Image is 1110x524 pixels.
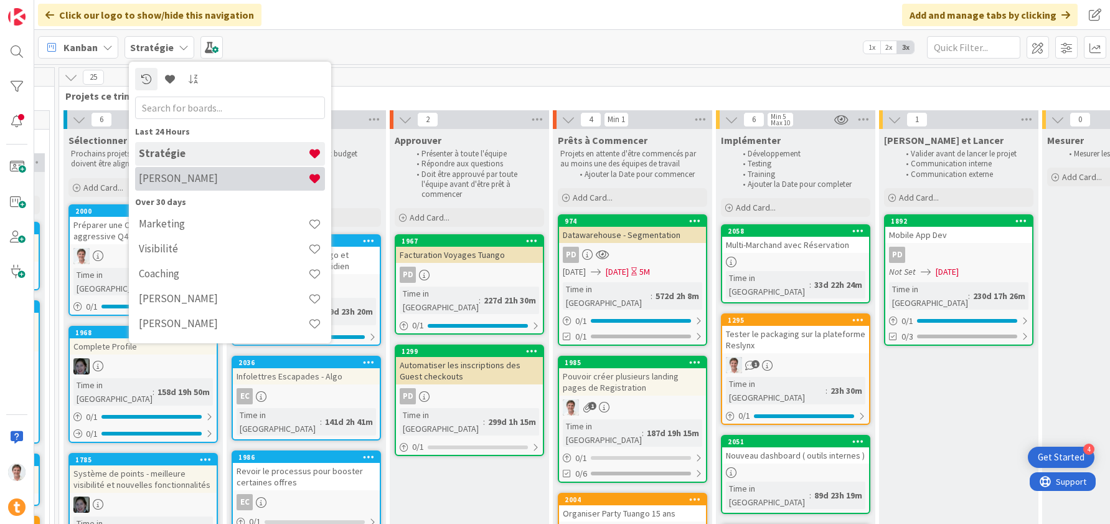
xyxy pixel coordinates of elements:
[70,358,217,374] div: AA
[139,147,308,160] h4: Stratégie
[726,377,825,404] div: Time in [GEOGRAPHIC_DATA]
[83,70,104,85] span: 25
[644,426,702,440] div: 187d 19h 15m
[899,192,939,203] span: Add Card...
[320,415,322,429] span: :
[68,326,218,443] a: 1968Complete ProfileAATime in [GEOGRAPHIC_DATA]:158d 19h 50m0/10/1
[575,467,587,480] span: 0/6
[573,192,613,203] span: Add Card...
[139,317,308,330] h4: [PERSON_NAME]
[771,120,790,126] div: Max 10
[751,360,760,368] span: 1
[743,112,764,127] span: 6
[558,214,707,346] a: 974Datawarehouse - SegmentationPD[DATE][DATE]5MTime in [GEOGRAPHIC_DATA]:572d 2h 8m0/10/1
[1070,112,1091,127] span: 0
[26,2,57,17] span: Support
[563,399,579,416] img: JG
[573,169,705,179] li: Ajouter la Date pour commencer
[38,4,261,26] div: Click our logo to show/hide this navigation
[237,388,253,404] div: EC
[827,384,865,398] div: 23h 30m
[927,36,1020,59] input: Quick Filter...
[70,248,217,264] div: JG
[880,41,897,54] span: 2x
[233,463,380,490] div: Revoir le processus pour booster certaines offres
[139,242,308,255] h4: Visibilité
[722,226,869,253] div: 2058Multi-Marchand avec Réservation
[721,435,870,514] a: 2051Nouveau dashboard ( outils internes )Time in [GEOGRAPHIC_DATA]:89d 23h 19m
[233,452,380,463] div: 1986
[396,388,543,404] div: PD
[1062,171,1102,183] span: Add Card...
[560,149,705,169] p: Projets en attente d'être commencés par au moins une des équipes de travail
[559,399,706,416] div: JG
[139,292,308,305] h4: [PERSON_NAME]
[811,278,865,292] div: 33d 22h 24m
[726,271,809,298] div: Time in [GEOGRAPHIC_DATA]
[396,346,543,384] div: 1299Automatiser les inscriptions des Guest checkouts
[721,313,870,425] a: 1295Tester le packaging sur la plateforme ReslynxJGTime in [GEOGRAPHIC_DATA]:23h 30m0/1
[396,267,543,283] div: PD
[565,358,706,367] div: 1985
[722,357,869,373] div: JG
[417,112,438,127] span: 2
[238,358,380,367] div: 2036
[563,419,642,447] div: Time in [GEOGRAPHIC_DATA]
[902,4,1078,26] div: Add and manage tabs by clicking
[889,282,968,310] div: Time in [GEOGRAPHIC_DATA]
[722,315,869,326] div: 1295
[738,409,750,422] span: 0 / 1
[483,415,485,429] span: :
[899,169,1032,179] li: Communication externe
[563,282,651,310] div: Time in [GEOGRAPHIC_DATA]
[396,236,543,247] div: 1967
[83,182,123,193] span: Add Card...
[73,378,153,406] div: Time in [GEOGRAPHIC_DATA]
[936,265,959,279] span: [DATE]
[396,247,543,263] div: Facturation Voyages Tuango
[889,247,905,263] div: PD
[412,319,424,332] span: 0 / 1
[642,426,644,440] span: :
[70,217,217,244] div: Préparer une Campagne marketing + aggressive Q4
[565,217,706,226] div: 974
[722,447,869,464] div: Nouveau dashboard ( outils internes )
[809,488,811,502] span: :
[651,289,652,303] span: :
[481,293,539,307] div: 227d 21h 30m
[73,268,157,295] div: Time in [GEOGRAPHIC_DATA]
[70,327,217,338] div: 1968
[400,267,416,283] div: PD
[237,494,253,510] div: EC
[75,207,217,216] div: 2000
[897,41,914,54] span: 3x
[86,427,98,441] span: 0 / 1
[70,327,217,355] div: 1968Complete Profile
[400,388,416,404] div: PD
[970,289,1028,303] div: 230d 17h 26m
[559,216,706,227] div: 974
[86,300,98,313] span: 0 / 1
[410,149,542,159] li: Présenter à toute l'équipe
[559,216,706,243] div: 974Datawarehouse - Segmentation
[402,237,543,245] div: 1967
[968,289,970,303] span: :
[402,347,543,356] div: 1299
[901,315,913,328] span: 0 / 1
[728,437,869,446] div: 2051
[139,267,308,280] h4: Coaching
[559,247,706,263] div: PD
[559,313,706,329] div: 0/1
[721,224,870,303] a: 2058Multi-Marchand avec RéservationTime in [GEOGRAPHIC_DATA]:33d 22h 24m
[70,454,217,465] div: 1785
[722,436,869,464] div: 2051Nouveau dashboard ( outils internes )
[68,134,127,146] span: Sélectionner
[233,494,380,510] div: EC
[232,356,381,441] a: 2036Infolettres Escapades - AlgoECTime in [GEOGRAPHIC_DATA]:141d 2h 41m
[8,464,26,481] img: JG
[721,134,781,146] span: Implémenter
[1038,451,1084,464] div: Get Started
[565,495,706,504] div: 2004
[395,134,441,146] span: Approuver
[237,408,320,436] div: Time in [GEOGRAPHIC_DATA]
